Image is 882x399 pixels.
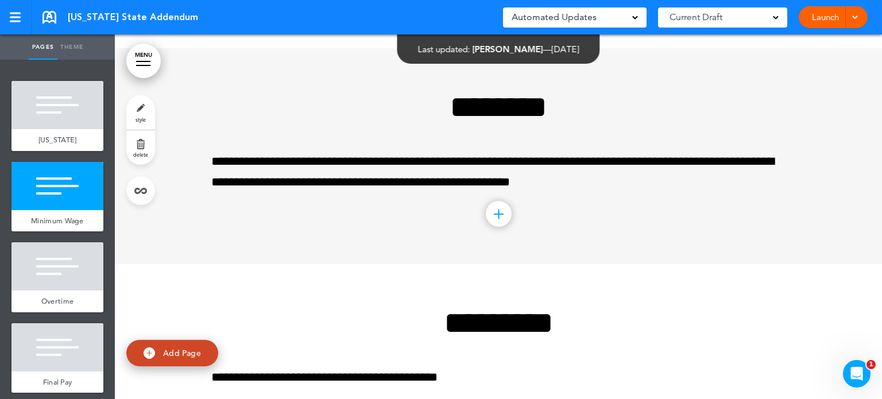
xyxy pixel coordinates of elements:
[11,210,103,232] a: Minimum Wage
[11,290,103,312] a: Overtime
[41,296,73,306] span: Overtime
[418,45,579,53] div: —
[68,11,198,24] span: [US_STATE] State Addendum
[866,360,876,369] span: 1
[29,34,57,60] a: Pages
[473,44,543,55] span: [PERSON_NAME]
[57,34,86,60] a: Theme
[43,377,72,387] span: Final Pay
[418,44,470,55] span: Last updated:
[163,347,201,358] span: Add Page
[126,44,161,78] a: MENU
[552,44,579,55] span: [DATE]
[31,216,84,226] span: Minimum Wage
[126,130,155,165] a: delete
[136,116,146,123] span: style
[144,347,155,359] img: add.svg
[11,371,103,393] a: Final Pay
[126,340,218,367] a: Add Page
[843,360,871,388] iframe: Intercom live chat
[512,9,597,25] span: Automated Updates
[670,9,722,25] span: Current Draft
[126,95,155,130] a: style
[807,6,844,28] a: Launch
[133,151,148,158] span: delete
[38,135,77,145] span: [US_STATE]
[11,129,103,151] a: [US_STATE]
